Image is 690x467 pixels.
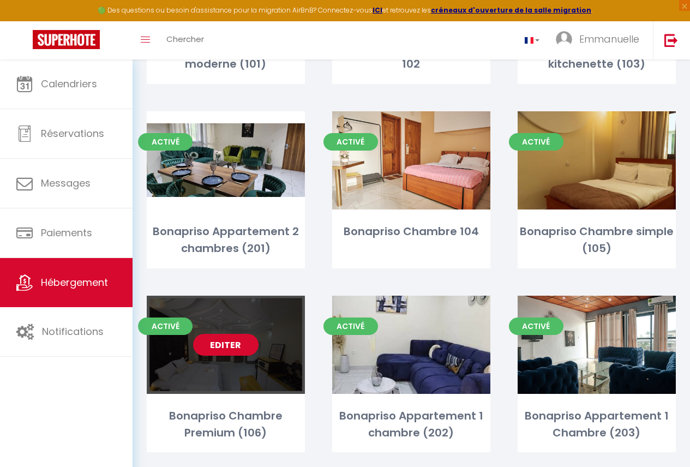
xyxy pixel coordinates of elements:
[664,33,678,47] img: logout
[41,176,91,190] span: Messages
[509,318,563,335] span: Activé
[147,223,305,258] div: Bonapriso Appartement 2 chambres (201)
[548,21,653,59] a: ... Emmanuelle
[138,318,193,335] span: Activé
[41,77,97,91] span: Calendriers
[579,32,639,46] span: Emmanuelle
[138,133,193,151] span: Activé
[518,408,676,442] div: Bonapriso Appartement 1 Chambre (203)
[41,276,108,289] span: Hébergement
[42,325,104,338] span: Notifications
[158,21,212,59] a: Chercher
[431,5,591,15] a: créneaux d'ouverture de la salle migration
[373,5,382,15] a: ICI
[323,318,378,335] span: Activé
[509,133,563,151] span: Activé
[166,33,204,45] span: Chercher
[41,226,92,240] span: Paiements
[323,133,378,151] span: Activé
[147,408,305,442] div: Bonapriso Chambre Premium (106)
[33,30,100,49] img: Super Booking
[332,223,490,240] div: Bonapriso Chambre 104
[193,334,259,356] a: Editer
[41,127,104,140] span: Réservations
[518,223,676,258] div: Bonapriso Chambre simple (105)
[332,408,490,442] div: Bonapriso Appartement 1 chambre (202)
[9,4,41,37] button: Ouvrir le widget de chat LiveChat
[556,31,572,47] img: ...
